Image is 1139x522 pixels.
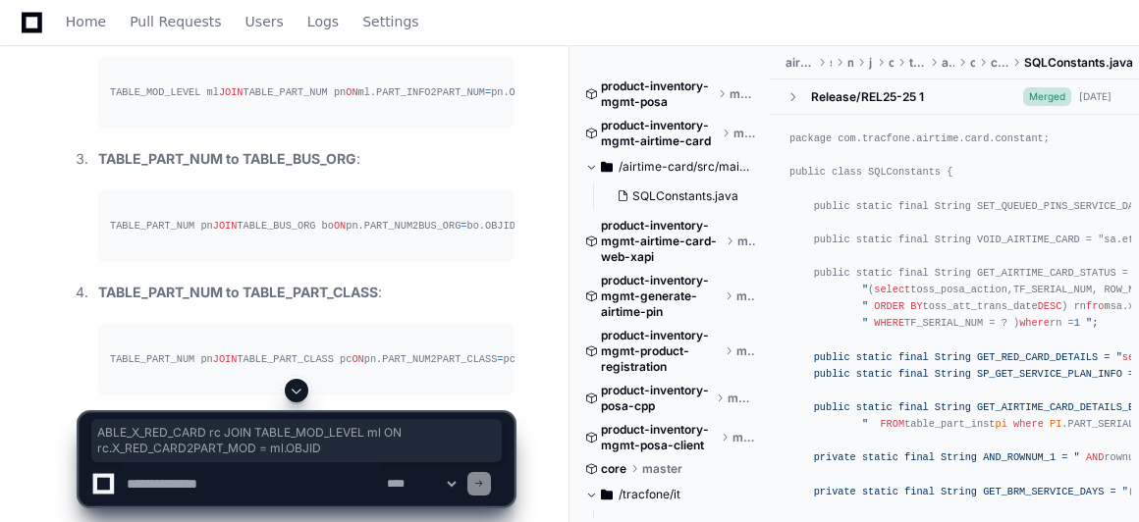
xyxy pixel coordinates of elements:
span: java [869,55,873,71]
span: master [730,86,755,102]
span: product-inventory-mgmt-airtime-card-web-xapi [601,218,722,265]
span: ON [346,86,357,98]
span: product-inventory-mgmt-posa [601,78,714,110]
p: : [98,148,514,171]
span: main [847,55,853,71]
span: master [736,343,755,359]
span: BY [910,300,922,312]
button: SQLConstants.java [609,183,743,210]
span: JOIN [219,86,244,98]
span: SQLConstants.java [632,188,738,204]
span: JOIN [213,220,238,232]
span: master [733,126,755,141]
span: product-inventory-mgmt-product-registration [601,328,721,375]
span: com [889,55,894,71]
span: WHERE [874,317,904,329]
div: [DATE] [1079,89,1112,104]
span: "; public static final String GET_RED_CARD_DETAILS = " [789,317,1122,362]
span: airtime [942,55,954,71]
div: Release/REL25-25 1 [811,89,924,105]
span: src [830,55,832,71]
span: ORDER [874,300,904,312]
span: = [497,353,503,365]
svg: Directory [601,155,613,179]
span: product-inventory-mgmt-airtime-card [601,118,718,149]
span: ABLE_X_RED_CARD rc JOIN TABLE_MOD_LEVEL ml ON rc.X_RED_CARD2PART_MOD = ml.OBJID [97,425,496,456]
span: = [485,86,491,98]
div: TABLE_MOD_LEVEL ml TABLE_PART_NUM pn ml.PART_INFO2PART_NUM pn.OBJID [110,84,502,101]
button: /airtime-card/src/main/java/com/tracfone/airtime/card/constant [585,151,755,183]
span: Logs [307,16,339,27]
span: tracfone [909,55,926,71]
span: constant [991,55,1008,71]
span: Merged [1023,87,1071,106]
span: Users [245,16,284,27]
span: ON [334,220,346,232]
span: 1 [1074,317,1080,329]
span: /airtime-card/src/main/java/com/tracfone/airtime/card/constant [619,159,755,175]
div: TABLE_PART_NUM pn TABLE_BUS_ORG bo pn.PART_NUM2BUS_ORG bo.OBJID [110,218,502,235]
span: Home [66,16,106,27]
div: TABLE_PART_NUM pn TABLE_PART_CLASS pc pn.PART_NUM2PART_CLASS pc.OBJID [110,351,502,368]
span: card [970,55,975,71]
span: select [874,284,910,295]
p: : [98,282,514,304]
span: SQLConstants.java [1024,55,1133,71]
span: JOIN [213,353,238,365]
span: product-inventory-mgmt-generate-airtime-pin [601,273,721,320]
strong: TABLE_PART_NUM to TABLE_PART_CLASS [98,284,378,300]
span: ON [352,353,363,365]
span: from [1086,300,1111,312]
span: Pull Requests [130,16,221,27]
span: where [1019,317,1050,329]
span: DESC [1038,300,1062,312]
span: airtime-card [786,55,814,71]
span: Settings [362,16,418,27]
span: = [461,220,466,232]
span: master [736,288,755,304]
span: master [737,234,755,249]
strong: TABLE_PART_NUM to TABLE_BUS_ORG [98,150,356,167]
